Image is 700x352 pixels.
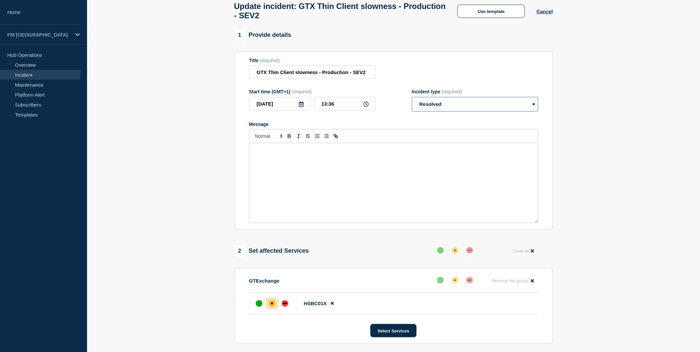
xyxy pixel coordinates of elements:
[250,143,538,223] div: Message
[234,245,309,257] div: Set affected Services
[303,132,313,140] button: Toggle strikethrough text
[412,97,538,112] select: Incident type
[249,97,311,111] input: YYYY-MM-DD
[249,278,280,284] p: GTExchange
[249,65,375,79] input: Title
[294,132,303,140] button: Toggle italic text
[435,244,447,256] button: up
[464,244,476,256] button: down
[452,277,458,284] div: affected
[234,2,446,20] h1: Update incident: GTX Thin Client slowness - Production - SEV2
[370,324,417,337] button: Select Services
[269,300,275,307] div: affected
[464,274,476,286] button: down
[442,89,462,94] span: (required)
[492,278,528,283] span: Remove the group
[313,132,322,140] button: Toggle ordered list
[249,89,375,94] div: Start time (GMT+1)
[437,277,444,284] div: up
[488,274,538,287] button: Remove the group
[537,9,553,14] button: Cancel
[249,58,375,63] div: Title
[285,132,294,140] button: Toggle bold text
[435,274,447,286] button: up
[249,122,538,127] div: Message
[234,30,291,41] div: Provide details
[234,30,246,41] span: 1
[412,89,538,94] div: Incident type
[252,132,285,140] span: Font size
[7,32,71,38] p: FM [GEOGRAPHIC_DATA]
[331,132,341,140] button: Toggle link
[304,301,327,306] span: HSBC01X
[449,274,461,286] button: affected
[449,244,461,256] button: affected
[509,244,538,257] button: Clear all
[457,5,525,18] button: Use template
[282,300,288,307] div: down
[466,277,473,284] div: down
[260,58,280,63] span: (required)
[466,247,473,254] div: down
[234,245,246,257] span: 2
[437,247,444,254] div: up
[314,97,375,111] input: HH:MM
[292,89,312,94] span: (required)
[322,132,331,140] button: Toggle bulleted list
[452,247,458,254] div: affected
[256,300,262,307] div: up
